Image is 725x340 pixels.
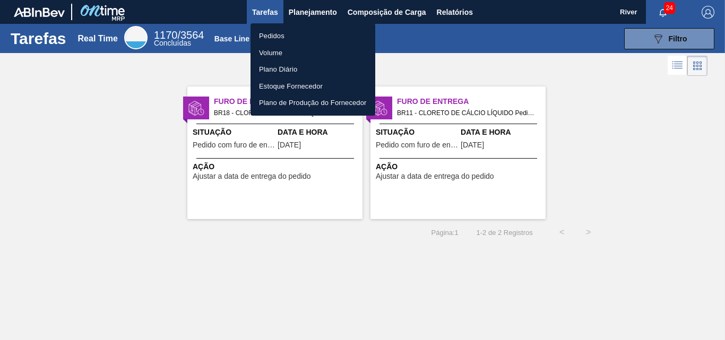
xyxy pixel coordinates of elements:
[251,61,375,78] a: Plano Diário
[251,28,375,45] a: Pedidos
[251,94,375,111] a: Plano de Produção do Fornecedor
[251,45,375,62] a: Volume
[251,78,375,95] a: Estoque Fornecedor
